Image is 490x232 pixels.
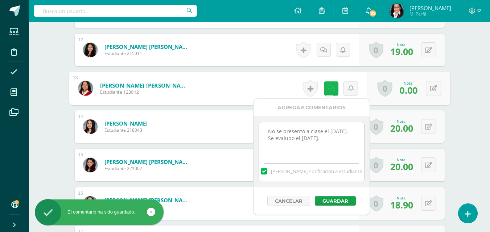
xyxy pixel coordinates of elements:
[409,11,451,17] span: Mi Perfil
[390,4,404,18] img: f4a2795a97c6f3eea7a850ac3fbc6e71.png
[399,84,417,96] span: 0.00
[369,118,383,135] a: 0
[369,195,383,212] a: 0
[369,42,383,58] a: 0
[83,196,98,211] img: 9266149b24369a79df84062fd9fc413a.png
[390,122,413,134] span: 20.00
[390,157,413,162] div: Nota:
[78,81,93,96] img: eaec77b5224b4e1709ec34cfcf16adf1.png
[271,168,362,174] span: [PERSON_NAME] notificación a estudiante
[390,119,413,124] div: Nota:
[369,157,383,173] a: 0
[104,50,192,56] span: Estudiante 215011
[104,165,192,172] span: Estudiante 221007
[399,80,417,85] div: Nota:
[409,4,451,12] span: [PERSON_NAME]
[254,99,370,117] div: Agregar Comentarios
[390,199,413,211] span: 18.90
[390,160,413,173] span: 20.00
[104,197,192,204] a: [PERSON_NAME] [PERSON_NAME]
[377,80,392,97] a: 0
[83,43,98,57] img: a12e9ed244526b9cfbea39797abade14.png
[104,43,192,50] a: [PERSON_NAME] [PERSON_NAME]
[83,158,98,172] img: cc86d89ee0eed9a471879b64cd8e124e.png
[104,127,148,133] span: Estudiante 218043
[267,196,310,206] button: Cancelar
[104,158,192,165] a: [PERSON_NAME] [PERSON_NAME]
[100,89,189,96] span: Estudiante 123012
[390,195,413,201] div: Nota:
[390,45,413,58] span: 19.00
[315,196,356,206] button: Guardar
[100,81,189,89] a: [PERSON_NAME] [PERSON_NAME]
[35,209,164,215] div: El comentario ha sido guardado.
[34,5,197,17] input: Busca un usuario...
[104,120,148,127] a: [PERSON_NAME]
[259,122,364,159] textarea: No se presentó a clase el [DATE].
[83,119,98,134] img: e9428542fb9c33f358a2f610cc6d8b65.png
[369,9,377,17] span: 62
[390,42,413,47] div: Nota:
